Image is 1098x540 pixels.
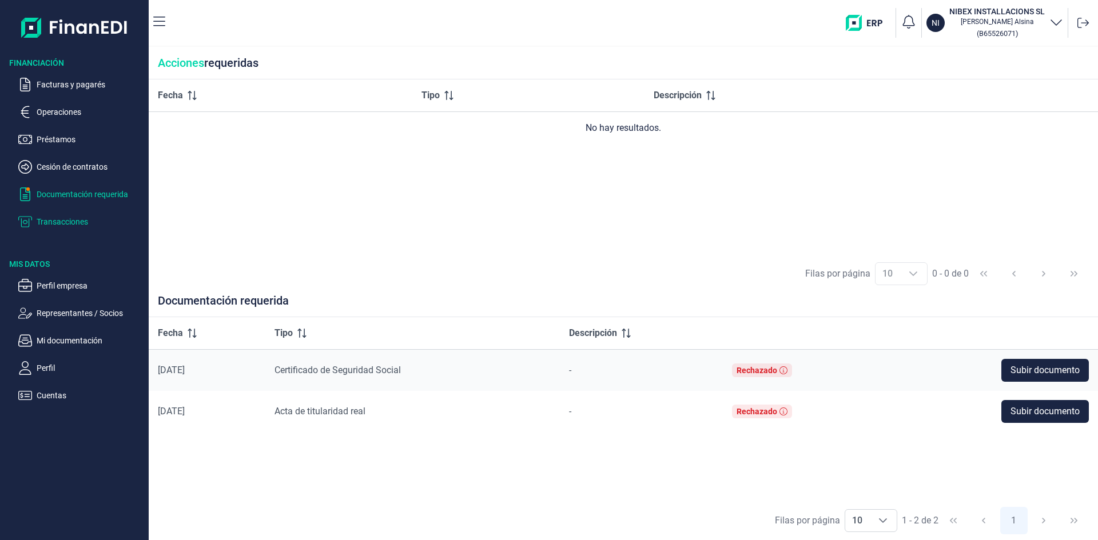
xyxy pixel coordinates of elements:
[158,89,183,102] span: Fecha
[1011,363,1080,377] span: Subir documento
[737,366,777,375] div: Rechazado
[18,306,144,320] button: Representantes / Socios
[37,215,144,229] p: Transacciones
[37,133,144,146] p: Préstamos
[21,9,128,46] img: Logo de aplicación
[569,365,571,375] span: -
[970,507,997,534] button: Previous Page
[970,260,997,287] button: First Page
[940,507,967,534] button: First Page
[37,361,144,375] p: Perfil
[1000,507,1028,534] button: Page 1
[421,89,440,102] span: Tipo
[18,160,144,174] button: Cesión de contratos
[1060,260,1088,287] button: Last Page
[18,334,144,347] button: Mi documentación
[1030,260,1057,287] button: Next Page
[149,47,1098,79] div: requeridas
[569,326,617,340] span: Descripción
[1030,507,1057,534] button: Next Page
[18,389,144,402] button: Cuentas
[18,105,144,119] button: Operaciones
[37,389,144,402] p: Cuentas
[274,406,365,417] span: Acta de titularidad real
[949,6,1045,17] h3: NIBEX INSTALLACIONS SL
[18,187,144,201] button: Documentación requerida
[18,279,144,293] button: Perfil empresa
[158,121,1089,135] div: No hay resultados.
[18,361,144,375] button: Perfil
[949,17,1045,26] p: [PERSON_NAME] Alsina
[1060,507,1088,534] button: Last Page
[37,334,144,347] p: Mi documentación
[149,294,1098,317] div: Documentación requerida
[158,326,183,340] span: Fecha
[37,160,144,174] p: Cesión de contratos
[737,407,777,416] div: Rechazado
[158,365,256,376] div: [DATE]
[37,279,144,293] p: Perfil empresa
[37,78,144,91] p: Facturas y pagarés
[158,406,256,417] div: [DATE]
[900,263,927,285] div: Choose
[775,514,840,527] div: Filas por página
[932,17,940,29] p: NI
[569,406,571,417] span: -
[926,6,1063,40] button: NINIBEX INSTALLACIONS SL[PERSON_NAME] Alsina(B65526071)
[846,15,891,31] img: erp
[18,78,144,91] button: Facturas y pagarés
[37,187,144,201] p: Documentación requerida
[805,267,870,281] div: Filas por página
[274,326,293,340] span: Tipo
[274,365,401,375] span: Certificado de Seguridad Social
[158,56,204,70] span: Acciones
[1001,400,1089,423] button: Subir documento
[977,29,1018,38] small: Copiar cif
[1001,359,1089,382] button: Subir documento
[1000,260,1028,287] button: Previous Page
[654,89,702,102] span: Descripción
[37,105,144,119] p: Operaciones
[845,510,869,531] span: 10
[18,215,144,229] button: Transacciones
[932,269,969,278] span: 0 - 0 de 0
[902,516,938,525] span: 1 - 2 de 2
[869,510,897,531] div: Choose
[37,306,144,320] p: Representantes / Socios
[1011,405,1080,418] span: Subir documento
[18,133,144,146] button: Préstamos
